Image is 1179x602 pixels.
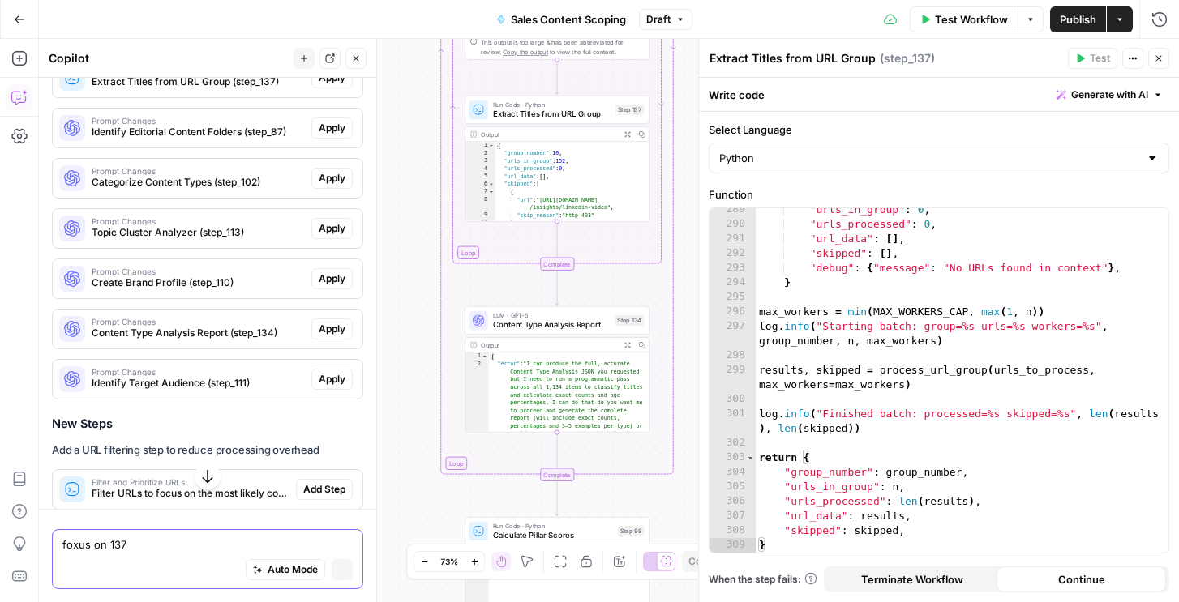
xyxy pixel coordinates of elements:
div: Complete [540,468,574,481]
span: Content Type Analysis Report (step_134) [92,326,305,340]
div: 297 [710,319,756,348]
button: Apply [311,218,353,239]
div: This output is too large & has been abbreviated for review. to view the full content. [481,38,644,58]
div: 301 [710,407,756,436]
span: Apply [319,322,345,336]
button: Test [1068,48,1117,69]
div: 5 [465,173,495,181]
div: Write code [699,78,1179,111]
div: 294 [710,275,756,290]
span: 73% [440,555,458,568]
span: Prompt Changes [92,217,305,225]
button: Apply [311,318,353,339]
div: 9 [465,211,495,220]
div: 2 [465,150,495,158]
button: Apply [311,268,353,289]
div: Step 137 [615,105,644,115]
span: Add Step [303,482,345,497]
g: Edge from step_136-iteration-end to step_134 [555,271,559,305]
span: Continue [1058,571,1105,587]
span: Filter and Prioritize URLs [92,478,289,486]
span: Toggle code folding, rows 1 through 3 [482,352,488,361]
div: Complete [465,468,650,481]
span: Prompt Changes [92,368,305,376]
div: Run Code · PythonExtract Titles from URL GroupStep 137Output{ "group_number":10, "urls_in_group":... [465,96,650,222]
textarea: Extract Titles from URL Group [710,50,876,66]
div: 2 [465,361,489,446]
span: Toggle code folding, rows 303 through 309 [746,450,755,465]
span: Categorize Content Types (step_102) [92,175,305,190]
div: 4 [465,165,495,173]
div: Complete [540,258,574,271]
button: Apply [311,168,353,189]
button: Copy [682,551,719,572]
span: Identify Target Audience (step_111) [92,376,305,391]
span: Toggle code folding, rows 6 through 615 [488,181,495,189]
span: Copy [688,554,713,569]
g: Edge from step_90-iteration-end to step_98 [555,481,559,516]
button: Apply [311,117,353,139]
span: Apply [319,171,345,186]
div: 308 [710,523,756,538]
label: Select Language [709,122,1169,138]
div: 302 [710,436,756,450]
span: Apply [319,70,345,85]
span: Apply [319,121,345,135]
span: Publish [1060,11,1096,28]
span: Sales Content Scoping [511,11,626,28]
span: Generate with AI [1071,88,1148,102]
div: 305 [710,480,756,494]
div: 10 [465,220,495,228]
button: Terminate Workflow [827,566,997,592]
span: Prompt Changes [92,167,305,175]
div: 8 [465,196,495,211]
span: Calculate Pillar Scores [493,529,613,541]
span: Apply [319,372,345,386]
div: 295 [710,290,756,305]
span: Content Type Analysis Report [493,318,611,331]
div: 292 [710,246,756,261]
button: Sales Content Scoping [487,6,636,32]
span: LLM · GPT-5 [493,310,611,320]
button: Generate with AI [1050,84,1169,105]
span: Draft [646,12,671,27]
span: Extract Titles from URL Group [493,108,611,120]
span: Test Workflow [935,11,1008,28]
button: Publish [1050,6,1106,32]
div: 298 [710,348,756,363]
span: Run Code · Python [493,100,611,109]
h3: New Steps [52,416,363,432]
div: 306 [710,494,756,509]
div: 291 [710,232,756,246]
div: 307 [710,509,756,523]
input: Python [719,150,1139,166]
div: 1 [465,352,489,361]
div: 300 [710,392,756,407]
div: 299 [710,363,756,392]
div: 293 [710,261,756,275]
div: LLM · GPT-5Content Type Analysis ReportStep 134Output{ "error":"I can produce the full, accurate ... [465,306,650,433]
span: Copy the output [503,49,548,56]
span: Toggle code folding, rows 1 through 616 [488,142,495,150]
div: Copilot [49,50,289,66]
div: 289 [710,203,756,217]
span: Filter URLs to focus on the most likely content pages and reduce processing time [92,486,289,501]
div: Step 134 [615,315,644,326]
button: Test Workflow [910,6,1018,32]
span: Prompt Changes [92,267,305,275]
span: When the step fails: [709,572,817,587]
div: Step 98 [618,526,644,536]
span: Topic Cluster Analyzer (step_113) [92,225,305,240]
span: Identify Editorial Content Folders (step_87) [92,125,305,139]
span: ( step_137 ) [880,50,935,66]
div: 1 [465,142,495,150]
label: Function [709,186,1169,203]
strong: Add a URL filtering step to reduce processing overhead [52,443,319,456]
div: 7 [465,188,495,196]
button: Apply [311,67,353,88]
button: Draft [639,9,692,30]
div: 290 [710,217,756,232]
g: Edge from step_136 to step_137 [555,60,559,95]
span: Terminate Workflow [861,571,963,587]
button: Auto Mode [246,559,325,580]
